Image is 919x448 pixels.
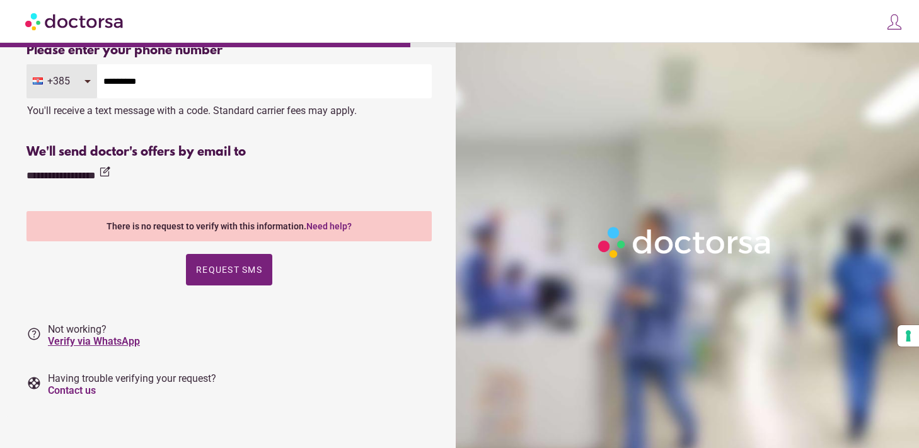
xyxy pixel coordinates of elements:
a: Contact us [48,384,96,396]
button: Your consent preferences for tracking technologies [898,325,919,347]
a: Need help? [306,221,352,231]
div: Please enter your phone number [26,43,432,58]
i: help [26,326,42,342]
button: Request SMS [186,254,272,285]
a: Verify via WhatsApp [48,335,140,347]
span: Having trouble verifying your request? [48,372,216,396]
img: Logo-Doctorsa-trans-White-partial-flat.png [593,222,777,263]
i: edit_square [98,166,111,178]
span: +385 [47,75,72,87]
span: Not working? [48,323,140,347]
span: Request SMS [196,265,262,275]
img: Doctorsa.com [25,7,125,35]
div: There is no request to verify with this information. [26,211,432,241]
i: support [26,376,42,391]
img: icons8-customer-100.png [886,13,903,31]
div: We'll send doctor's offers by email to [26,145,432,159]
div: You'll receive a text message with a code. Standard carrier fees may apply. [26,98,432,117]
